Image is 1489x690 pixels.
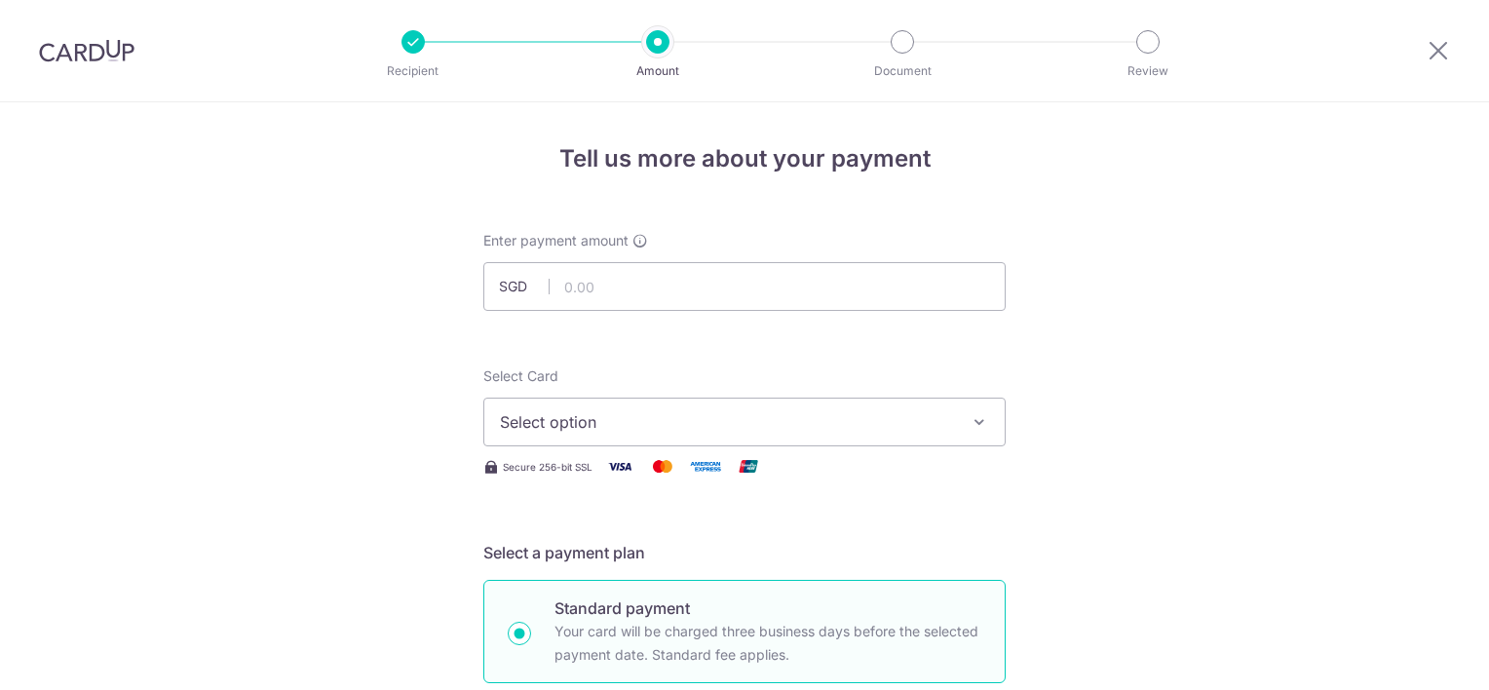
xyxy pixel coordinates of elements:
p: Review [1076,61,1220,81]
img: American Express [686,454,725,479]
p: Amount [586,61,730,81]
span: Enter payment amount [483,231,629,250]
span: Select option [500,410,954,434]
span: SGD [499,277,550,296]
p: Standard payment [554,596,981,620]
span: translation missing: en.payables.payment_networks.credit_card.summary.labels.select_card [483,367,558,384]
img: Mastercard [643,454,682,479]
input: 0.00 [483,262,1006,311]
p: Your card will be charged three business days before the selected payment date. Standard fee appl... [554,620,981,667]
button: Select option [483,398,1006,446]
iframe: Opens a widget where you can find more information [1364,632,1470,680]
h4: Tell us more about your payment [483,141,1006,176]
img: CardUp [39,39,134,62]
p: Document [830,61,974,81]
span: Secure 256-bit SSL [503,459,592,475]
img: Union Pay [729,454,768,479]
img: Visa [600,454,639,479]
h5: Select a payment plan [483,541,1006,564]
p: Recipient [341,61,485,81]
